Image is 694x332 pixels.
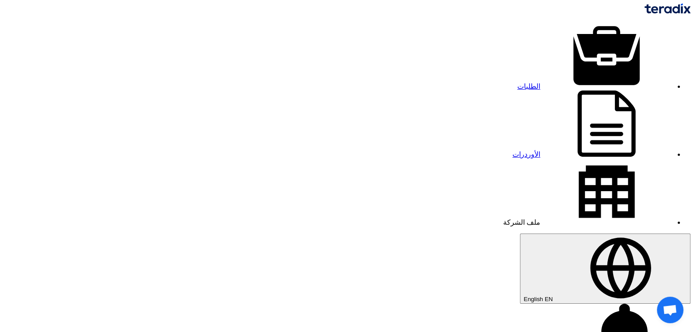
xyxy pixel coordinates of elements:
a: الأوردرات [512,151,673,158]
button: English EN [520,234,690,304]
a: Open chat [657,297,683,323]
img: Teradix logo [645,4,690,14]
a: ملف الشركة [503,219,673,226]
a: الطلبات [517,83,673,90]
span: English [523,296,543,302]
span: EN [545,296,553,302]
